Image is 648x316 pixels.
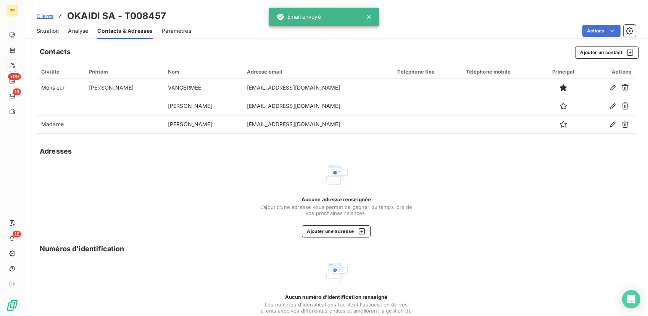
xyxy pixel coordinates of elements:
img: Empty state [324,260,348,285]
img: Logo LeanPay [6,299,18,311]
span: 12 [13,231,21,237]
a: 15 [6,90,18,102]
span: L’ajout d’une adresse vous permet de gagner du temps lors de vos prochaines relances. [260,204,413,216]
span: 15 [13,88,21,95]
td: [EMAIL_ADDRESS][DOMAIN_NAME] [242,97,393,115]
span: Contacts & Adresses [97,27,153,35]
span: Clients [37,13,53,19]
td: [PERSON_NAME] [163,97,242,115]
span: Analyse [68,27,88,35]
span: Aucune adresse renseignée [301,196,371,202]
button: Ajouter un contact [575,47,639,59]
a: +99 [6,75,18,87]
div: Email envoyé [277,10,321,24]
div: PE [6,5,18,17]
div: Adresse email [247,69,388,75]
span: Paramètres [162,27,191,35]
div: Principal [545,69,582,75]
div: Téléphone fixe [397,69,456,75]
td: [PERSON_NAME] [163,115,242,133]
span: Situation [37,27,59,35]
a: Clients [37,12,53,20]
td: [PERSON_NAME] [84,79,163,97]
h5: Adresses [40,146,72,157]
span: Aucun numéro d’identification renseigné [285,294,388,300]
div: Nom [168,69,238,75]
td: VANGERMEE [163,79,242,97]
div: Actions [591,69,631,75]
td: [EMAIL_ADDRESS][DOMAIN_NAME] [242,79,393,97]
span: +99 [8,73,21,80]
img: Empty state [324,163,348,187]
h5: Numéros d’identification [40,244,124,254]
button: Ajouter une adresse [302,225,370,237]
td: [EMAIL_ADDRESS][DOMAIN_NAME] [242,115,393,133]
div: Open Intercom Messenger [622,290,640,308]
td: Madame [37,115,84,133]
div: Téléphone mobile [466,69,536,75]
div: Prénom [89,69,159,75]
h5: Contacts [40,47,71,57]
div: Civilité [41,69,80,75]
button: Actions [582,25,621,37]
td: Monsieur [37,79,84,97]
h3: OKAIDI SA - T008457 [67,9,166,23]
